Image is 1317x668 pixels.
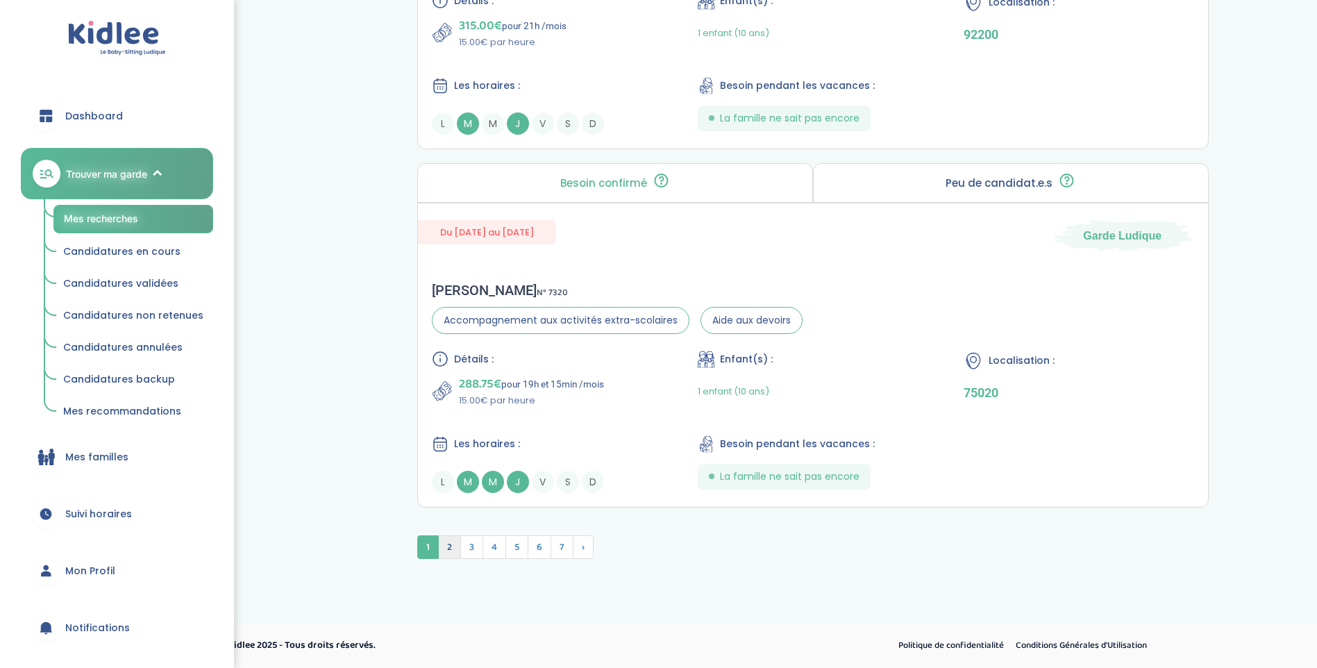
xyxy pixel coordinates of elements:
span: 3 [460,535,483,559]
a: Candidatures annulées [53,335,213,361]
span: V [532,471,554,493]
span: Besoin pendant les vacances : [720,78,875,93]
span: Aide aux devoirs [701,307,803,334]
span: Mes recherches [64,212,138,224]
span: Candidatures annulées [63,340,183,354]
span: Candidatures validées [63,276,178,290]
span: Candidatures backup [63,372,175,386]
p: © Kidlee 2025 - Tous droits réservés. [219,638,718,653]
span: 1 [417,535,439,559]
span: 315.00€ [459,16,502,35]
span: Candidatures non retenues [63,308,203,322]
span: L [432,471,454,493]
span: Trouver ma garde [66,167,147,181]
span: Suivant » [573,535,594,559]
span: J [507,471,529,493]
span: M [457,112,479,135]
span: Accompagnement aux activités extra-scolaires [432,307,689,334]
span: Candidatures en cours [63,244,181,258]
span: Notifications [65,621,130,635]
img: logo.svg [68,21,166,56]
span: Mes familles [65,450,128,465]
span: S [557,471,579,493]
span: 4 [483,535,506,559]
span: 1 enfant (10 ans) [698,385,769,398]
span: J [507,112,529,135]
span: D [582,112,604,135]
a: Mes familles [21,432,213,482]
span: Mes recommandations [63,404,181,418]
span: 6 [528,535,551,559]
span: 2 [438,535,461,559]
span: Les horaires : [454,78,520,93]
span: V [532,112,554,135]
p: pour 21h /mois [459,16,567,35]
div: [PERSON_NAME] [432,282,803,299]
a: Trouver ma garde [21,148,213,199]
a: Candidatures validées [53,271,213,297]
a: Candidatures en cours [53,239,213,265]
span: Suivi horaires [65,507,132,521]
span: Besoin pendant les vacances : [720,437,875,451]
a: Politique de confidentialité [894,637,1009,655]
span: M [482,471,504,493]
p: 15.00€ par heure [459,35,567,49]
span: M [457,471,479,493]
span: M [482,112,504,135]
p: 15.00€ par heure [459,394,604,408]
span: La famille ne sait pas encore [720,111,859,126]
span: N° 7320 [537,285,568,300]
span: Détails : [454,352,494,367]
span: Localisation : [989,353,1055,368]
span: Les horaires : [454,437,520,451]
p: Peu de candidat.e.s [946,178,1052,189]
span: Mon Profil [65,564,115,578]
a: Dashboard [21,91,213,141]
span: 288.75€ [459,374,501,394]
span: L [432,112,454,135]
a: Suivi horaires [21,489,213,539]
span: Du [DATE] au [DATE] [418,220,556,244]
p: 75020 [964,385,1193,400]
a: Mes recommandations [53,399,213,425]
a: Candidatures backup [53,367,213,393]
span: S [557,112,579,135]
span: D [582,471,604,493]
span: 5 [505,535,528,559]
span: 1 enfant (10 ans) [698,26,769,40]
span: 7 [551,535,573,559]
a: Conditions Générales d’Utilisation [1011,637,1152,655]
a: Mon Profil [21,546,213,596]
p: 92200 [964,27,1193,42]
p: pour 19h et 15min /mois [459,374,604,394]
span: La famille ne sait pas encore [720,469,859,484]
a: Mes recherches [53,205,213,233]
span: Dashboard [65,109,123,124]
a: Candidatures non retenues [53,303,213,329]
p: Besoin confirmé [560,178,647,189]
span: Enfant(s) : [720,352,773,367]
a: Notifications [21,603,213,653]
span: Garde Ludique [1083,228,1161,243]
